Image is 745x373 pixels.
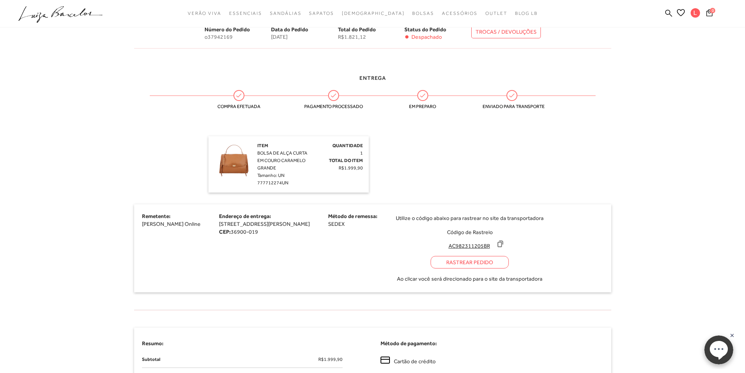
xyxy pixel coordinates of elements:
[394,357,436,366] span: Cartão de crédito
[411,34,442,40] span: Despachado
[339,165,363,171] span: R$1.999,90
[328,221,345,227] span: SEDEX
[142,355,160,364] span: Subtotal
[229,6,262,21] a: noSubCategoriesText
[188,6,221,21] a: noSubCategoriesText
[205,26,250,32] span: Número do Pedido
[515,11,538,16] span: BLOG LB
[360,150,363,156] span: 1
[271,34,338,40] span: [DATE]
[328,213,377,219] span: Método de remessa:
[381,339,603,348] h4: Método de pagamento:
[257,180,288,186] span: 777712274UN
[704,9,715,19] button: 0
[710,8,715,13] span: 0
[412,11,434,16] span: Bolsas
[404,26,446,32] span: Status do Pedido
[397,275,542,283] span: Ao clicar você será direcionado para o site da transportadora
[442,6,478,21] a: noSubCategoriesText
[142,221,201,227] span: [PERSON_NAME] Online
[338,26,376,32] span: Total do Pedido
[318,355,343,364] span: R$1.999,90
[271,26,308,32] span: Data do Pedido
[396,214,544,222] span: Utilize o código abaixo para rastrear no site da transportadora
[231,229,258,235] span: 36900-019
[691,8,700,18] span: L
[219,229,231,235] strong: CEP:
[257,173,284,178] span: Tamanho: UN
[309,11,334,16] span: Sapatos
[485,6,507,21] a: noSubCategoriesText
[142,339,365,348] h4: Resumo:
[188,11,221,16] span: Verão Viva
[329,158,363,163] span: Total do Item
[342,6,405,21] a: noSubCategoriesText
[219,213,271,219] span: Endereço de entrega:
[338,34,405,40] span: R$1.821,12
[483,104,541,109] span: Enviado para transporte
[485,11,507,16] span: Outlet
[304,104,363,109] span: Pagamento processado
[142,213,171,219] span: Remetente:
[404,34,409,40] span: •
[687,8,704,20] button: L
[210,104,268,109] span: Compra efetuada
[332,143,363,148] span: Quantidade
[257,150,307,171] span: BOLSA DE ALÇA CURTA EM COURO CARAMELO GRANDE
[412,6,434,21] a: noSubCategoriesText
[270,11,301,16] span: Sandálias
[447,229,493,235] span: Código de Rastreio
[342,11,405,16] span: [DEMOGRAPHIC_DATA]
[515,6,538,21] a: BLOG LB
[205,34,271,40] span: o37942169
[309,6,334,21] a: noSubCategoriesText
[359,75,386,81] span: Entrega
[431,256,509,268] a: Rastrear Pedido
[219,221,310,227] span: [STREET_ADDRESS][PERSON_NAME]
[214,142,253,181] img: BOLSA DE ALÇA CURTA EM COURO CARAMELO GRANDE
[270,6,301,21] a: noSubCategoriesText
[393,104,452,109] span: Em preparo
[257,143,268,148] span: Item
[442,11,478,16] span: Acessórios
[229,11,262,16] span: Essenciais
[471,25,541,38] a: TROCAS / DEVOLUÇÕES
